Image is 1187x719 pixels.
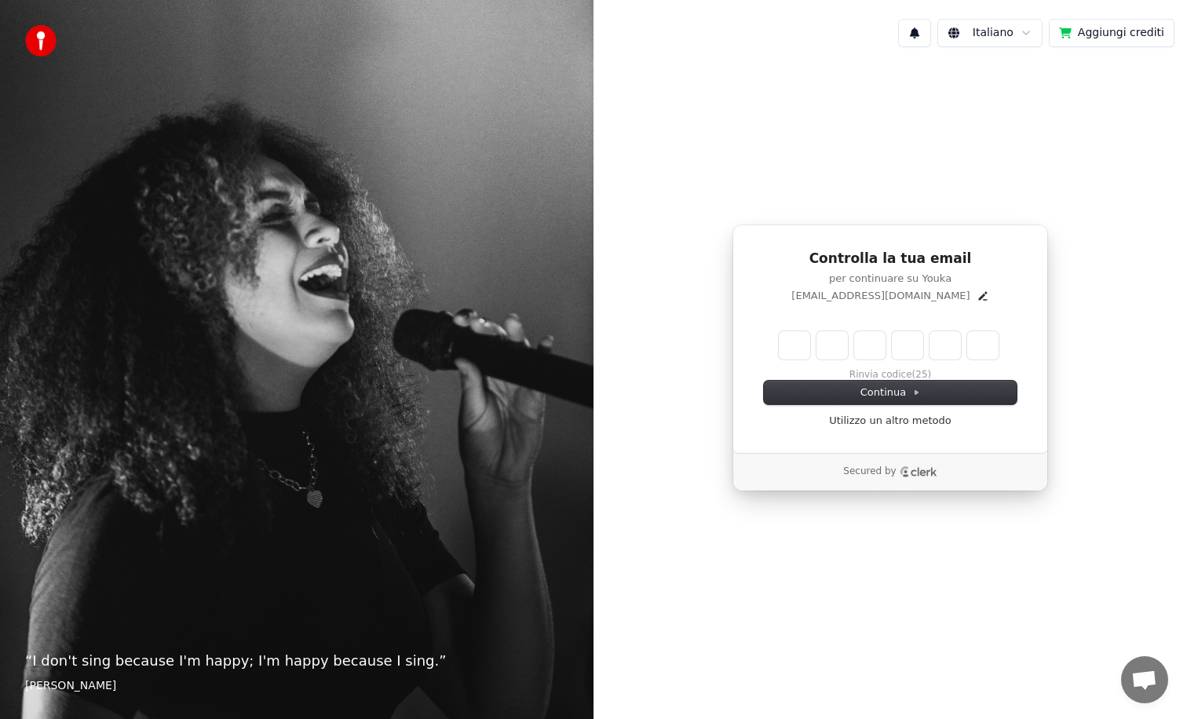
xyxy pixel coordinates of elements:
[816,331,848,359] input: Digit 2
[779,331,810,359] input: Enter verification code. Digit 1
[860,385,920,400] span: Continua
[776,328,1002,363] div: Verification code input
[892,331,923,359] input: Digit 4
[25,25,57,57] img: youka
[764,381,1017,404] button: Continua
[791,289,970,303] p: [EMAIL_ADDRESS][DOMAIN_NAME]
[843,465,896,478] p: Secured by
[930,331,961,359] input: Digit 5
[25,678,568,694] footer: [PERSON_NAME]
[977,290,989,302] button: Edit
[829,414,951,428] a: Utilizzo un altro metodo
[1121,656,1168,703] a: Aprire la chat
[900,466,937,477] a: Clerk logo
[764,250,1017,268] h1: Controlla la tua email
[1049,19,1174,47] button: Aggiungi crediti
[854,331,886,359] input: Digit 3
[25,650,568,672] p: “ I don't sing because I'm happy; I'm happy because I sing. ”
[967,331,999,359] input: Digit 6
[764,272,1017,286] p: per continuare su Youka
